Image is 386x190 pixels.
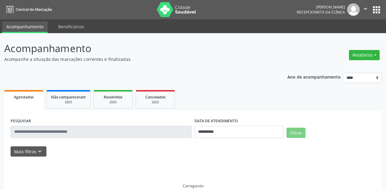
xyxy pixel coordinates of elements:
img: img [347,3,360,16]
span: Agendados [14,95,34,100]
span: Não compareceram [51,95,86,100]
p: Acompanhe a situação das marcações correntes e finalizadas [4,56,268,62]
label: DATA DE ATENDIMENTO [195,117,238,126]
span: Cancelados [145,95,166,100]
div: 2025 [51,100,86,104]
button:  [360,3,371,16]
a: Central de Marcação [4,5,52,14]
i: keyboard_arrow_down [36,148,43,155]
i:  [362,5,369,12]
span: Resolvidos [104,95,122,100]
div: [PERSON_NAME] [297,5,345,10]
div: Carregando [183,183,204,188]
span: Central de Marcação [16,7,52,12]
button: Relatórios [349,50,380,60]
p: Ano de acompanhamento [287,73,341,80]
div: 2025 [98,100,128,104]
label: PESQUISAR [11,117,31,126]
span: Recepcionista da clínica [297,10,345,15]
div: 2025 [140,100,170,104]
p: Acompanhamento [4,41,268,56]
button: Mais filtroskeyboard_arrow_down [11,146,46,157]
button: Filtrar [286,128,305,138]
a: Beneficiários [54,21,88,32]
button: apps [371,5,382,15]
a: Acompanhamento [2,21,48,33]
